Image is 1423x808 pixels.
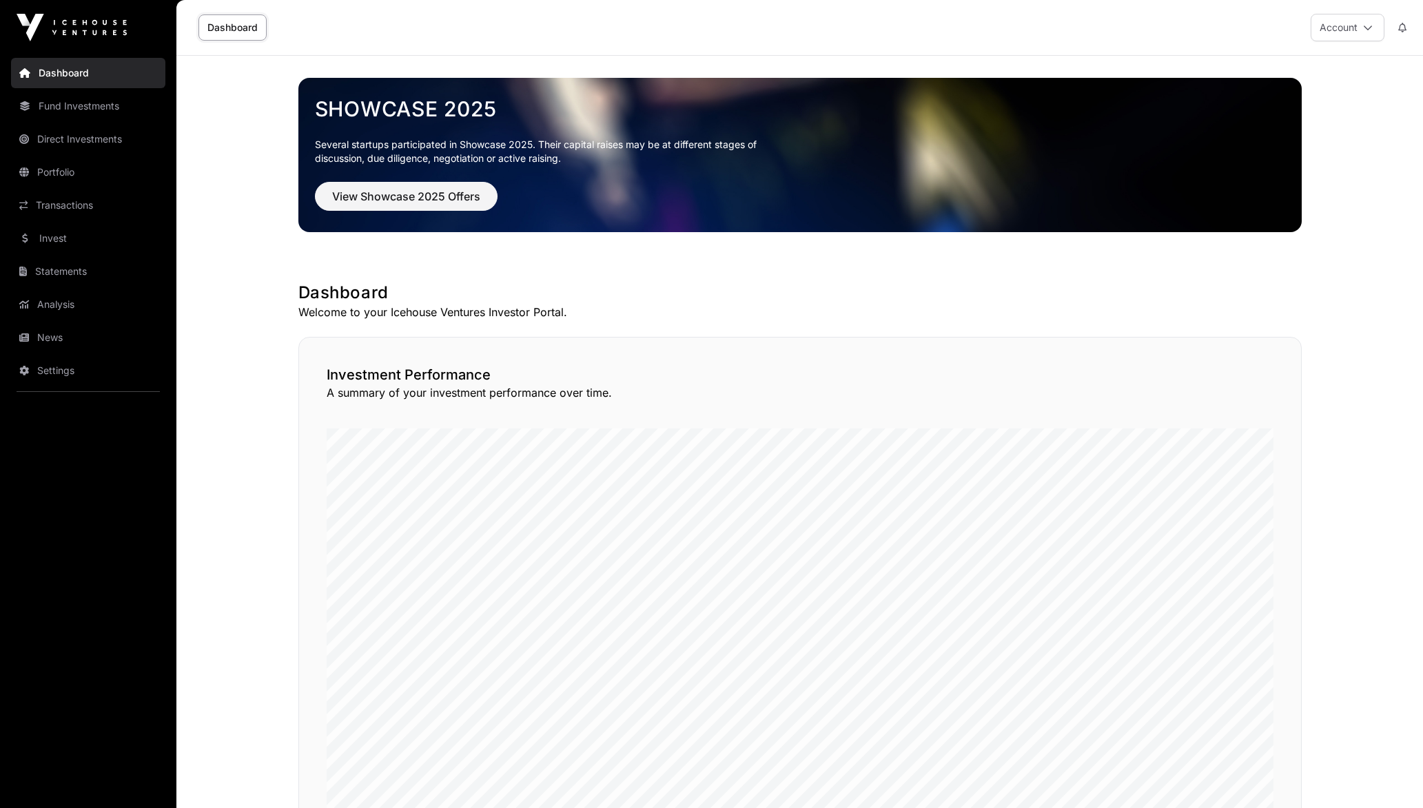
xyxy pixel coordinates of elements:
[298,304,1302,320] p: Welcome to your Icehouse Ventures Investor Portal.
[315,196,498,209] a: View Showcase 2025 Offers
[11,223,165,253] a: Invest
[332,188,480,205] span: View Showcase 2025 Offers
[11,355,165,386] a: Settings
[327,365,1273,384] h2: Investment Performance
[315,182,498,211] button: View Showcase 2025 Offers
[11,322,165,353] a: News
[298,78,1302,232] img: Showcase 2025
[1311,14,1384,41] button: Account
[298,282,1302,304] h1: Dashboard
[11,58,165,88] a: Dashboard
[11,124,165,154] a: Direct Investments
[315,96,1285,121] a: Showcase 2025
[11,157,165,187] a: Portfolio
[198,14,267,41] a: Dashboard
[11,289,165,320] a: Analysis
[11,91,165,121] a: Fund Investments
[17,14,127,41] img: Icehouse Ventures Logo
[327,384,1273,401] p: A summary of your investment performance over time.
[315,138,778,165] p: Several startups participated in Showcase 2025. Their capital raises may be at different stages o...
[11,256,165,287] a: Statements
[11,190,165,220] a: Transactions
